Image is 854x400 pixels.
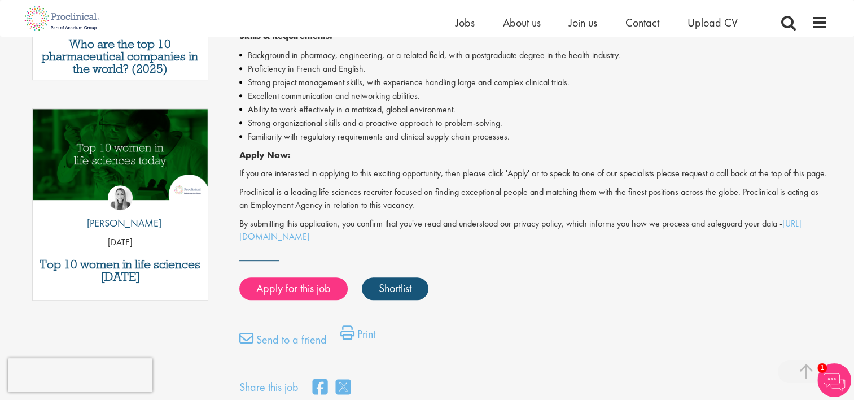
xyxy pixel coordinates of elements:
[239,62,828,76] li: Proficiency in French and English.
[78,216,161,231] p: [PERSON_NAME]
[239,49,828,62] li: Background in pharmacy, engineering, or a related field, with a postgraduate degree in the health...
[362,277,428,300] a: Shortlist
[340,325,375,348] a: Print
[503,15,541,30] a: About us
[817,363,851,397] img: Chatbot
[239,167,828,180] p: If you are interested in applying to this exciting opportunity, then please click 'Apply' or to s...
[239,277,348,300] a: Apply for this job
[239,149,291,161] strong: Apply Now:
[239,331,327,354] a: Send to a friend
[239,130,828,144] li: Familiarity with regulatory requirements and clinical supply chain processes.
[78,185,161,236] a: Hannah Burke [PERSON_NAME]
[239,76,828,89] li: Strong project management skills, with experience handling large and complex clinical trials.
[239,89,828,103] li: Excellent communication and networking abilities.
[239,103,828,116] li: Ability to work effectively in a matrixed, global environment.
[569,15,597,30] a: Join us
[239,116,828,130] li: Strong organizational skills and a proactive approach to problem-solving.
[239,379,299,395] label: Share this job
[33,109,208,200] img: Top 10 women in life sciences today
[239,30,332,42] strong: Skills & Requirements:
[38,38,203,75] a: Who are the top 10 pharmaceutical companies in the world? (2025)
[817,363,827,373] span: 1
[38,258,203,283] a: Top 10 women in life sciences [DATE]
[625,15,659,30] a: Contact
[33,236,208,249] p: [DATE]
[8,358,152,392] iframe: reCAPTCHA
[108,185,133,210] img: Hannah Burke
[456,15,475,30] a: Jobs
[239,186,828,212] p: Proclinical is a leading life sciences recruiter focused on finding exceptional people and matchi...
[239,218,802,242] a: [URL][DOMAIN_NAME]
[336,376,351,400] a: share on twitter
[239,218,828,244] p: By submitting this application, you confirm that you've read and understood our privacy policy, w...
[687,15,738,30] a: Upload CV
[313,376,327,400] a: share on facebook
[33,109,208,209] a: Link to a post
